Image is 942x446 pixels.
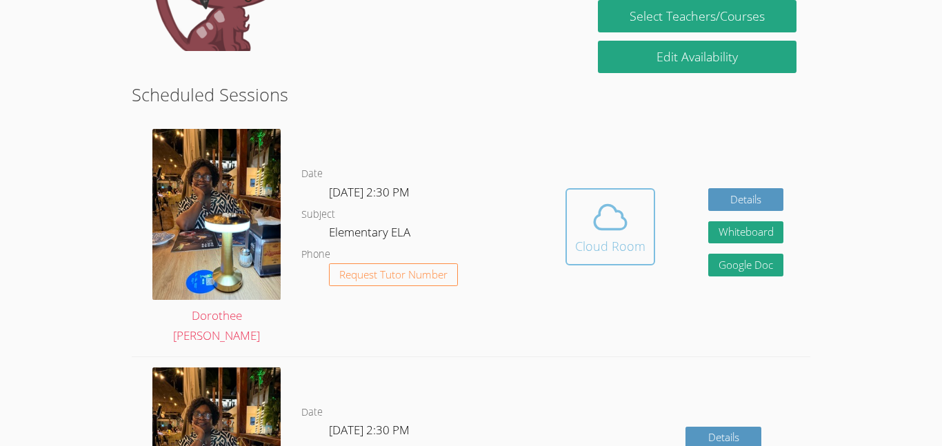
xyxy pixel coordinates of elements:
a: Details [708,188,784,211]
h2: Scheduled Sessions [132,81,810,108]
dt: Date [301,165,323,183]
button: Whiteboard [708,221,784,244]
dt: Phone [301,246,330,263]
img: IMG_8217.jpeg [152,129,281,300]
div: Cloud Room [575,236,645,256]
button: Request Tutor Number [329,263,458,286]
a: Google Doc [708,254,784,276]
a: Edit Availability [598,41,796,73]
dt: Date [301,404,323,421]
span: [DATE] 2:30 PM [329,422,410,438]
dd: Elementary ELA [329,223,413,246]
dt: Subject [301,206,335,223]
span: [DATE] 2:30 PM [329,184,410,200]
button: Cloud Room [565,188,655,265]
a: Dorothee [PERSON_NAME] [152,129,281,346]
span: Request Tutor Number [339,270,448,280]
